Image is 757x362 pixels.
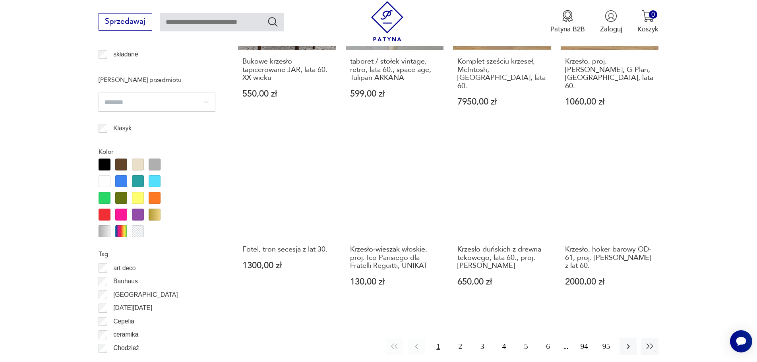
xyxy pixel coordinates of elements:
button: Sprzedawaj [99,13,152,31]
div: 0 [649,10,657,19]
button: 3 [474,338,491,355]
p: 7950,00 zł [457,98,547,106]
iframe: Smartsupp widget button [730,330,752,352]
img: Ikonka użytkownika [605,10,617,22]
button: 94 [576,338,593,355]
a: Krzesło-wieszak włoskie, proj. Ico Parisiego dla Fratelli Reguitti, UNIKATKrzesło-wieszak włoskie... [346,140,444,304]
a: Sprzedawaj [99,19,152,25]
p: 130,00 zł [350,278,439,286]
p: 2000,00 zł [565,278,654,286]
p: Tag [99,249,215,259]
button: Patyna B2B [550,10,585,34]
p: ceramika [113,329,138,340]
button: Szukaj [267,16,279,27]
button: 0Koszyk [637,10,658,34]
a: Fotel, tron secesja z lat 30.Fotel, tron secesja z lat 30.1300,00 zł [238,140,336,304]
p: Cepelia [113,316,134,327]
a: Krzesło, hoker barowy OD-61, proj. Erika Bucha z lat 60.Krzesło, hoker barowy OD-61, proj. [PERSO... [561,140,659,304]
p: Bauhaus [113,276,138,287]
button: 2 [452,338,469,355]
p: Kolor [99,147,215,157]
p: 650,00 zł [457,278,547,286]
h3: Krzesło-wieszak włoskie, proj. Ico Parisiego dla Fratelli Reguitti, UNIKAT [350,246,439,270]
a: Krzesło duńskich z drewna tekowego, lata 60., proj. Erik BuchKrzesło duńskich z drewna tekowego, ... [453,140,551,304]
h3: Krzesło duńskich z drewna tekowego, lata 60., proj. [PERSON_NAME] [457,246,547,270]
button: 5 [517,338,534,355]
p: taboret [113,63,133,73]
p: art deco [113,263,136,273]
p: Chodzież [113,343,139,353]
p: 1300,00 zł [242,261,332,270]
p: 599,00 zł [350,90,439,98]
p: Zaloguj [600,25,622,34]
h3: Krzesło, hoker barowy OD-61, proj. [PERSON_NAME] z lat 60. [565,246,654,270]
p: 550,00 zł [242,90,332,98]
button: 95 [598,338,615,355]
button: 6 [539,338,556,355]
h3: Bukowe krzesło tapicerowane JAR, lata 60. XX wieku [242,58,332,82]
p: [GEOGRAPHIC_DATA] [113,290,178,300]
img: Ikona koszyka [642,10,654,22]
p: [PERSON_NAME] przedmiotu [99,75,215,85]
p: [DATE][DATE] [113,303,152,313]
p: Patyna B2B [550,25,585,34]
button: 4 [496,338,513,355]
p: Klasyk [113,123,132,134]
a: Ikona medaluPatyna B2B [550,10,585,34]
h3: Krzesło, proj. [PERSON_NAME], G-Plan, [GEOGRAPHIC_DATA], lata 60. [565,58,654,90]
h3: Fotel, tron secesja z lat 30. [242,246,332,254]
img: Ikona medalu [561,10,574,22]
h3: Komplet sześciu krzeseł, McIntosh, [GEOGRAPHIC_DATA], lata 60. [457,58,547,90]
img: Patyna - sklep z meblami i dekoracjami vintage [367,1,407,41]
p: składane [113,49,138,60]
p: Koszyk [637,25,658,34]
button: 1 [430,338,447,355]
p: 1060,00 zł [565,98,654,106]
h3: taboret / stołek vintage, retro, lata 60., space age, Tulipan ARKANA [350,58,439,82]
button: Zaloguj [600,10,622,34]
